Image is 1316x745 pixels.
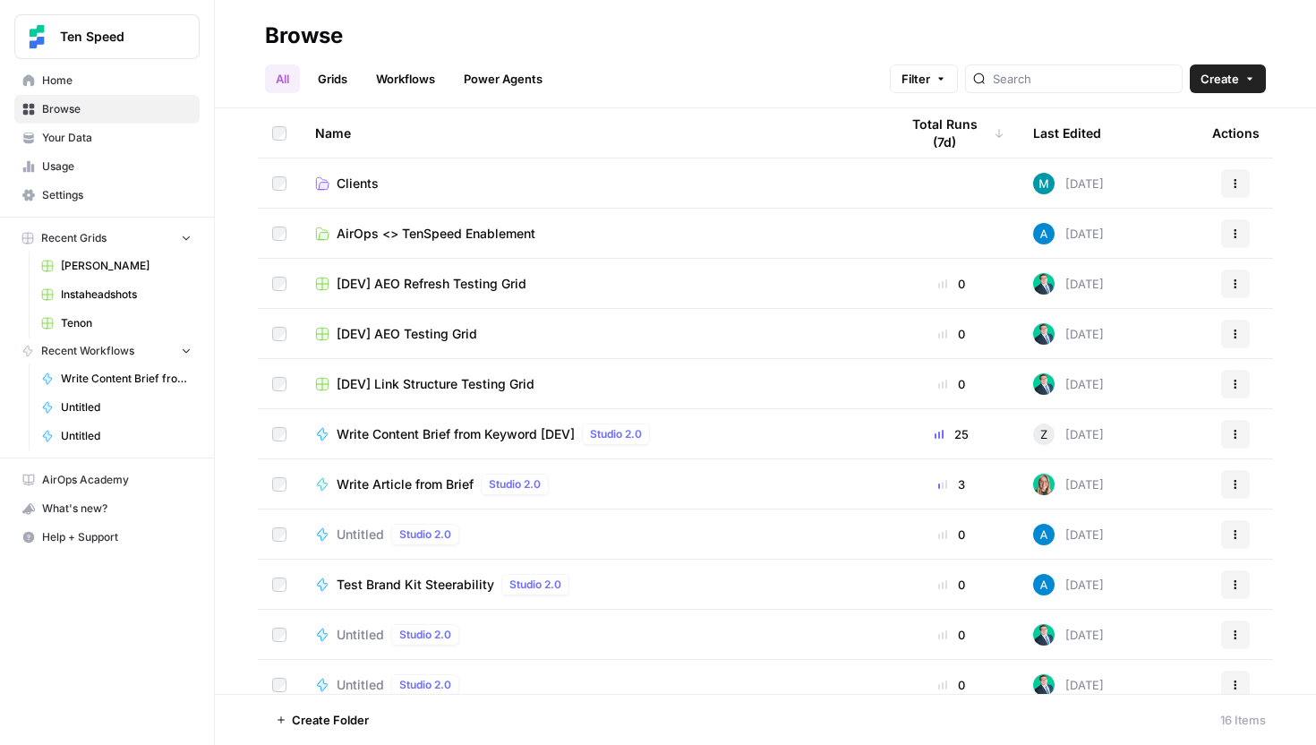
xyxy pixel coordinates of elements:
img: loq7q7lwz012dtl6ci9jrncps3v6 [1033,674,1055,696]
a: Workflows [365,64,446,93]
a: [PERSON_NAME] [33,252,200,280]
a: [DEV] Link Structure Testing Grid [315,375,870,393]
div: [DATE] [1033,474,1104,495]
div: 3 [899,475,1004,493]
div: Total Runs (7d) [899,108,1004,158]
img: o3cqybgnmipr355j8nz4zpq1mc6x [1033,524,1055,545]
span: Untitled [337,626,384,644]
img: 9k9gt13slxq95qn7lcfsj5lxmi7v [1033,173,1055,194]
img: o3cqybgnmipr355j8nz4zpq1mc6x [1033,574,1055,595]
span: [PERSON_NAME] [61,258,192,274]
span: Untitled [61,428,192,444]
a: UntitledStudio 2.0 [315,674,870,696]
span: Untitled [337,526,384,544]
div: 0 [899,676,1004,694]
a: Power Agents [453,64,553,93]
a: All [265,64,300,93]
span: Untitled [61,399,192,415]
a: Settings [14,181,200,210]
span: Help + Support [42,529,192,545]
span: Recent Workflows [41,343,134,359]
button: Recent Grids [14,225,200,252]
div: [DATE] [1033,323,1104,345]
button: Filter [890,64,958,93]
div: Actions [1212,108,1260,158]
a: Write Content Brief from Keyword [DEV] [33,364,200,393]
div: What's new? [15,495,199,522]
button: Recent Workflows [14,338,200,364]
img: loq7q7lwz012dtl6ci9jrncps3v6 [1033,624,1055,646]
img: clj2pqnt5d80yvglzqbzt3r6x08a [1033,474,1055,495]
input: Search [993,70,1175,88]
span: Create [1201,70,1239,88]
span: AirOps <> TenSpeed Enablement [337,225,535,243]
span: Filter [902,70,930,88]
span: Studio 2.0 [399,627,451,643]
button: Help + Support [14,523,200,552]
span: Tenon [61,315,192,331]
span: Studio 2.0 [489,476,541,492]
span: Z [1040,425,1047,443]
a: AirOps <> TenSpeed Enablement [315,225,870,243]
div: Name [315,108,870,158]
span: Write Article from Brief [337,475,474,493]
span: [DEV] Link Structure Testing Grid [337,375,534,393]
div: 16 Items [1220,711,1266,729]
a: Your Data [14,124,200,152]
a: AirOps Academy [14,466,200,494]
button: Workspace: Ten Speed [14,14,200,59]
div: 0 [899,526,1004,544]
div: [DATE] [1033,424,1104,445]
span: Untitled [337,676,384,694]
div: [DATE] [1033,223,1104,244]
span: Instaheadshots [61,287,192,303]
div: [DATE] [1033,373,1104,395]
a: Untitled [33,393,200,422]
button: Create Folder [265,706,380,734]
a: UntitledStudio 2.0 [315,624,870,646]
button: Create [1190,64,1266,93]
span: Browse [42,101,192,117]
div: [DATE] [1033,173,1104,194]
span: Clients [337,175,379,193]
span: Your Data [42,130,192,146]
span: Settings [42,187,192,203]
span: Home [42,73,192,89]
img: loq7q7lwz012dtl6ci9jrncps3v6 [1033,323,1055,345]
img: Ten Speed Logo [21,21,53,53]
div: [DATE] [1033,273,1104,295]
div: [DATE] [1033,624,1104,646]
span: Studio 2.0 [509,577,561,593]
div: [DATE] [1033,524,1104,545]
a: [DEV] AEO Testing Grid [315,325,870,343]
span: Write Content Brief from Keyword [DEV] [337,425,575,443]
div: Last Edited [1033,108,1101,158]
a: Clients [315,175,870,193]
a: Instaheadshots [33,280,200,309]
img: loq7q7lwz012dtl6ci9jrncps3v6 [1033,273,1055,295]
img: loq7q7lwz012dtl6ci9jrncps3v6 [1033,373,1055,395]
a: [DEV] AEO Refresh Testing Grid [315,275,870,293]
div: 0 [899,375,1004,393]
span: Write Content Brief from Keyword [DEV] [61,371,192,387]
a: Home [14,66,200,95]
a: Browse [14,95,200,124]
span: [DEV] AEO Refresh Testing Grid [337,275,526,293]
div: 0 [899,325,1004,343]
a: UntitledStudio 2.0 [315,524,870,545]
span: Create Folder [292,711,369,729]
img: o3cqybgnmipr355j8nz4zpq1mc6x [1033,223,1055,244]
a: Usage [14,152,200,181]
span: Ten Speed [60,28,168,46]
div: 25 [899,425,1004,443]
span: Recent Grids [41,230,107,246]
div: 0 [899,576,1004,594]
div: Browse [265,21,343,50]
a: Grids [307,64,358,93]
a: Test Brand Kit SteerabilityStudio 2.0 [315,574,870,595]
span: Studio 2.0 [590,426,642,442]
span: Studio 2.0 [399,527,451,543]
span: Studio 2.0 [399,677,451,693]
div: 0 [899,626,1004,644]
button: What's new? [14,494,200,523]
